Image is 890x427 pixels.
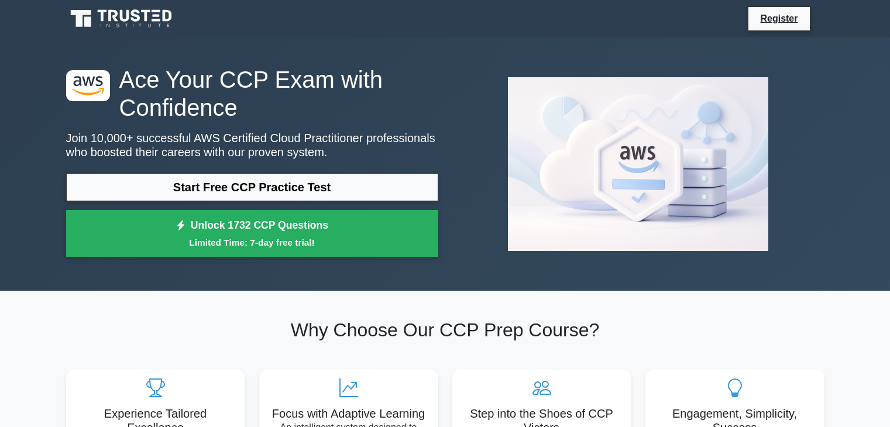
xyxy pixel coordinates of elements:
a: Start Free CCP Practice Test [66,173,438,201]
a: Register [753,11,805,26]
h1: Ace Your CCP Exam with Confidence [66,66,438,122]
p: Join 10,000+ successful AWS Certified Cloud Practitioner professionals who boosted their careers ... [66,131,438,159]
h2: Why Choose Our CCP Prep Course? [66,319,824,341]
small: Limited Time: 7-day free trial! [81,236,424,249]
h5: Focus with Adaptive Learning [269,407,429,421]
a: Unlock 1732 CCP QuestionsLimited Time: 7-day free trial! [66,210,438,257]
img: AWS Certified Cloud Practitioner Preview [499,68,778,260]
